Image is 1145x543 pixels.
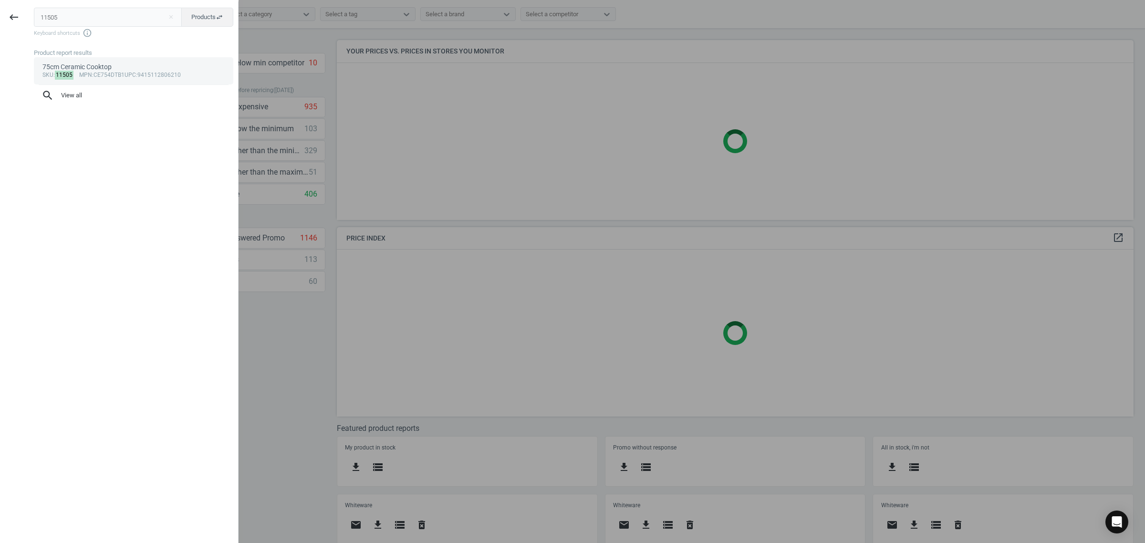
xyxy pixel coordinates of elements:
div: Open Intercom Messenger [1105,511,1128,533]
div: 75cm Ceramic Cooktop [42,63,225,72]
span: mpn [79,72,92,78]
button: Close [164,13,178,21]
span: upc [125,72,136,78]
i: keyboard_backspace [8,11,20,23]
button: Productsswap_horiz [181,8,233,27]
span: sku [42,72,53,78]
i: info_outline [83,28,92,38]
input: Enter the SKU or product name [34,8,182,27]
button: keyboard_backspace [3,6,25,29]
div: : :CE754DTB1 :9415112806210 [42,72,225,79]
mark: 11505 [55,71,74,80]
span: Keyboard shortcuts [34,28,233,38]
button: searchView all [34,85,233,106]
span: View all [42,89,226,102]
div: Product report results [34,49,238,57]
i: search [42,89,54,102]
span: Products [191,13,223,21]
i: swap_horiz [216,13,223,21]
